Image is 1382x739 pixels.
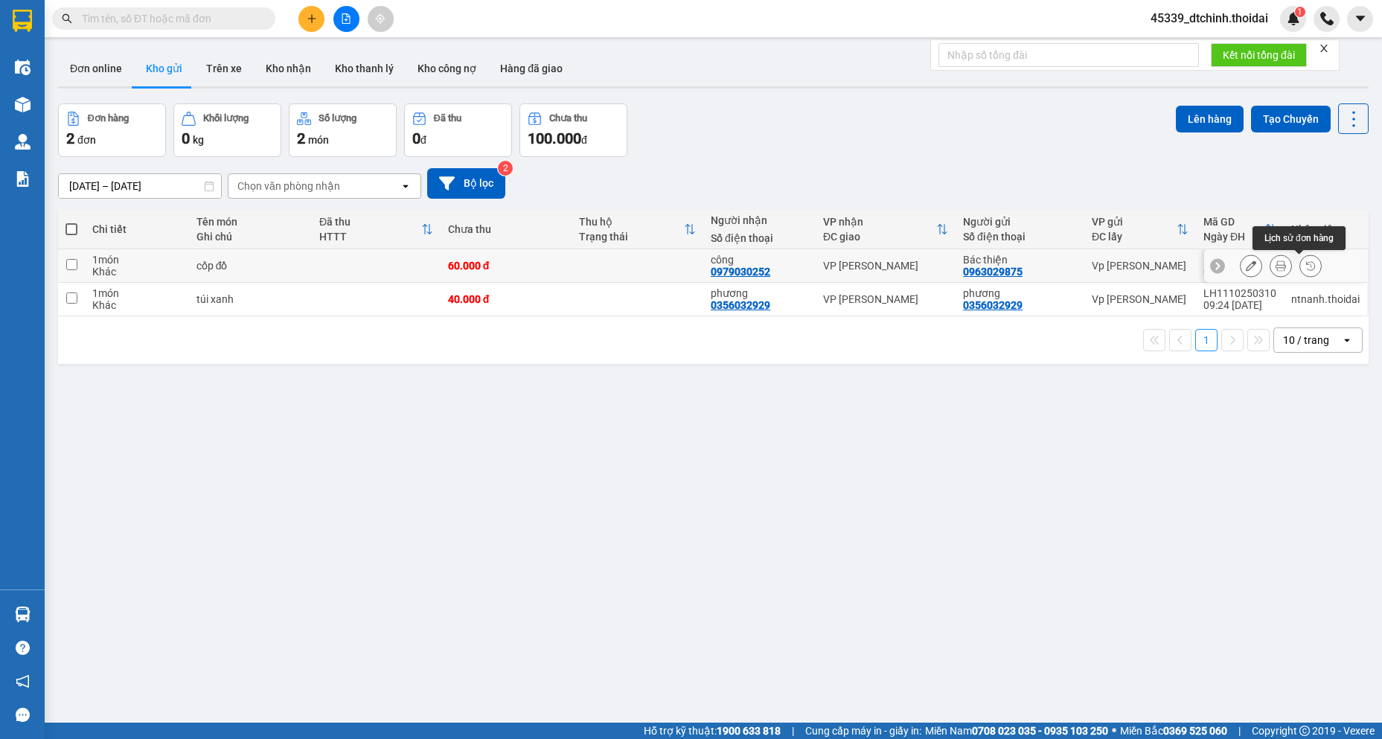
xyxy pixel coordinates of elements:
[92,266,182,278] div: Khác
[823,231,936,243] div: ĐC giao
[963,254,1077,266] div: Bác thiện
[1320,12,1334,25] img: phone-icon
[816,210,956,249] th: Toggle SortBy
[823,216,936,228] div: VP nhận
[194,51,254,86] button: Trên xe
[1203,266,1276,278] div: 09:42 [DATE]
[925,723,1108,739] span: Miền Nam
[62,13,72,24] span: search
[1287,12,1300,25] img: icon-new-feature
[1203,231,1264,243] div: Ngày ĐH
[1203,299,1276,311] div: 09:24 [DATE]
[15,171,31,187] img: solution-icon
[823,293,948,305] div: VP [PERSON_NAME]
[1341,334,1353,346] svg: open
[368,6,394,32] button: aim
[173,103,281,157] button: Khối lượng0kg
[427,168,505,199] button: Bộ lọc
[717,725,781,737] strong: 1900 633 818
[581,134,587,146] span: đ
[498,161,513,176] sup: 2
[88,113,129,124] div: Đơn hàng
[823,260,948,272] div: VP [PERSON_NAME]
[1176,106,1244,132] button: Lên hàng
[1163,725,1227,737] strong: 0369 525 060
[1253,226,1346,250] div: Lịch sử đơn hàng
[519,103,627,157] button: Chưa thu100.000đ
[196,260,304,272] div: cốp đồ
[1240,255,1262,277] div: Sửa đơn hàng
[644,723,781,739] span: Hỗ trợ kỹ thuật:
[312,210,441,249] th: Toggle SortBy
[711,232,808,244] div: Số điện thoại
[297,129,305,147] span: 2
[972,725,1108,737] strong: 0708 023 035 - 0935 103 250
[1223,47,1295,63] span: Kết nối tổng đài
[1203,254,1276,266] div: LH1110250312
[298,6,324,32] button: plus
[963,266,1023,278] div: 0963029875
[1195,329,1218,351] button: 1
[16,708,30,722] span: message
[193,134,204,146] span: kg
[1092,216,1177,228] div: VP gửi
[963,216,1077,228] div: Người gửi
[82,10,257,27] input: Tìm tên, số ĐT hoặc mã đơn
[13,10,32,32] img: logo-vxr
[182,129,190,147] span: 0
[412,129,420,147] span: 0
[711,299,770,311] div: 0356032929
[307,13,317,24] span: plus
[341,13,351,24] span: file-add
[237,179,340,193] div: Chọn văn phòng nhận
[805,723,921,739] span: Cung cấp máy in - giấy in:
[420,134,426,146] span: đ
[375,13,386,24] span: aim
[58,103,166,157] button: Đơn hàng2đơn
[1238,723,1241,739] span: |
[488,51,575,86] button: Hàng đã giao
[963,231,1077,243] div: Số điện thoại
[15,607,31,622] img: warehouse-icon
[1203,216,1264,228] div: Mã GD
[59,174,221,198] input: Select a date range.
[92,287,182,299] div: 1 món
[1084,210,1196,249] th: Toggle SortBy
[15,60,31,75] img: warehouse-icon
[77,134,96,146] span: đơn
[1203,287,1276,299] div: LH1110250310
[711,266,770,278] div: 0979030252
[448,260,565,272] div: 60.000 đ
[711,214,808,226] div: Người nhận
[1092,260,1189,272] div: Vp [PERSON_NAME]
[1295,7,1305,17] sup: 1
[448,223,565,235] div: Chưa thu
[1251,106,1331,132] button: Tạo Chuyến
[92,299,182,311] div: Khác
[1347,6,1373,32] button: caret-down
[579,231,684,243] div: Trạng thái
[58,51,134,86] button: Đơn online
[1092,231,1177,243] div: ĐC lấy
[333,6,359,32] button: file-add
[196,293,304,305] div: túi xanh
[254,51,323,86] button: Kho nhận
[938,43,1199,67] input: Nhập số tổng đài
[792,723,794,739] span: |
[1211,43,1307,67] button: Kết nối tổng đài
[319,113,356,124] div: Số lượng
[1354,12,1367,25] span: caret-down
[196,231,304,243] div: Ghi chú
[448,293,565,305] div: 40.000 đ
[196,216,304,228] div: Tên món
[1291,293,1360,305] div: ntnanh.thoidai
[1196,210,1284,249] th: Toggle SortBy
[92,254,182,266] div: 1 món
[319,231,421,243] div: HTTT
[1283,333,1329,348] div: 10 / trang
[308,134,329,146] span: món
[134,51,194,86] button: Kho gửi
[549,113,587,124] div: Chưa thu
[1092,293,1189,305] div: Vp [PERSON_NAME]
[963,287,1077,299] div: phương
